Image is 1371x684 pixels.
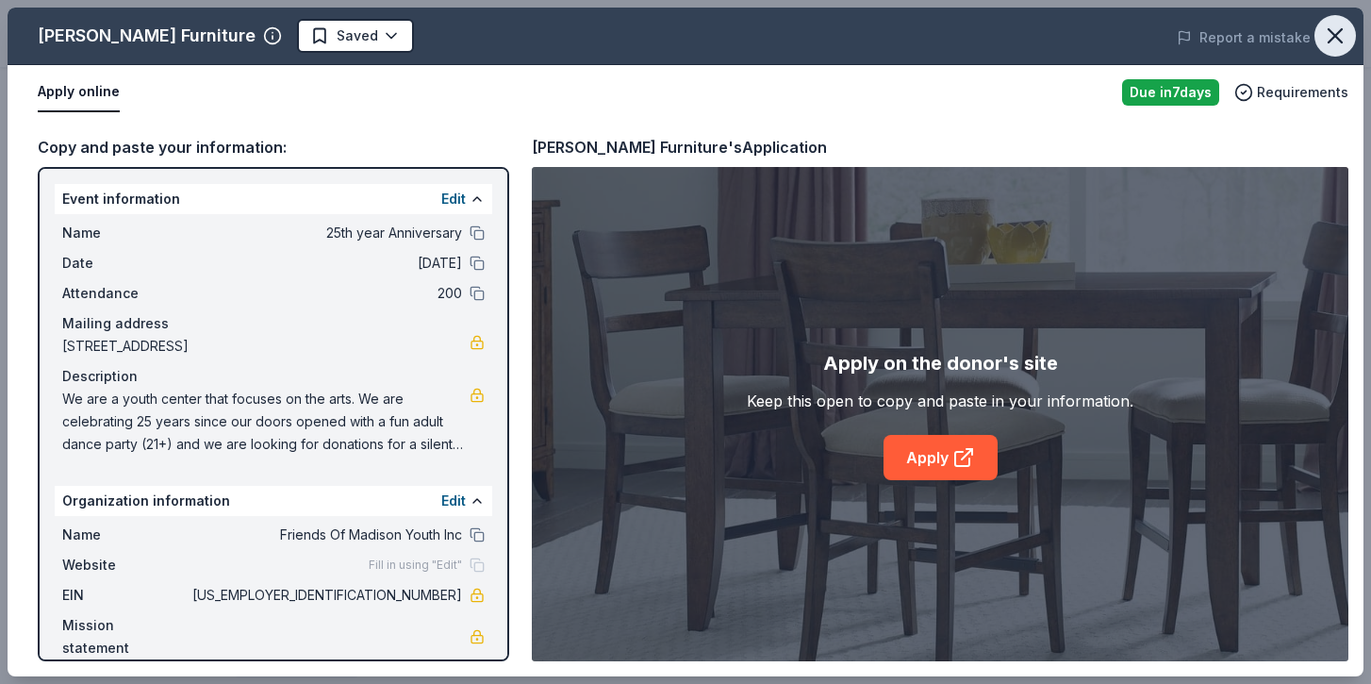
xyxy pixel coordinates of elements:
span: [US_EMPLOYER_IDENTIFICATION_NUMBER] [189,584,462,607]
button: Edit [441,490,466,512]
button: Edit [441,188,466,210]
span: EIN [62,584,189,607]
span: Attendance [62,282,189,305]
span: Friends Of Madison Youth Inc [189,524,462,546]
div: Apply on the donor's site [823,348,1058,378]
span: Name [62,222,189,244]
span: [STREET_ADDRESS] [62,335,470,358]
span: 200 [189,282,462,305]
div: Mailing address [62,312,485,335]
span: Mission statement [62,614,189,659]
div: [PERSON_NAME] Furniture's Application [532,135,827,159]
span: We are a youth center that focuses on the arts. We are celebrating 25 years since our doors opene... [62,388,470,456]
button: Requirements [1234,81,1348,104]
span: Date [62,252,189,275]
span: Fill in using "Edit" [369,558,462,573]
div: Due in 7 days [1122,79,1219,106]
div: Keep this open to copy and paste in your information. [747,390,1133,412]
span: Name [62,524,189,546]
span: Requirements [1257,81,1348,104]
div: Description [62,365,485,388]
span: [DATE] [189,252,462,275]
div: Event information [55,184,492,214]
button: Apply online [38,73,120,112]
div: Organization information [55,486,492,516]
button: Saved [297,19,414,53]
span: 25th year Anniversary [189,222,462,244]
span: Website [62,554,189,576]
button: Report a mistake [1177,26,1311,49]
div: Copy and paste your information: [38,135,509,159]
span: Saved [337,25,378,47]
div: [PERSON_NAME] Furniture [38,21,256,51]
a: Apply [884,435,998,480]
